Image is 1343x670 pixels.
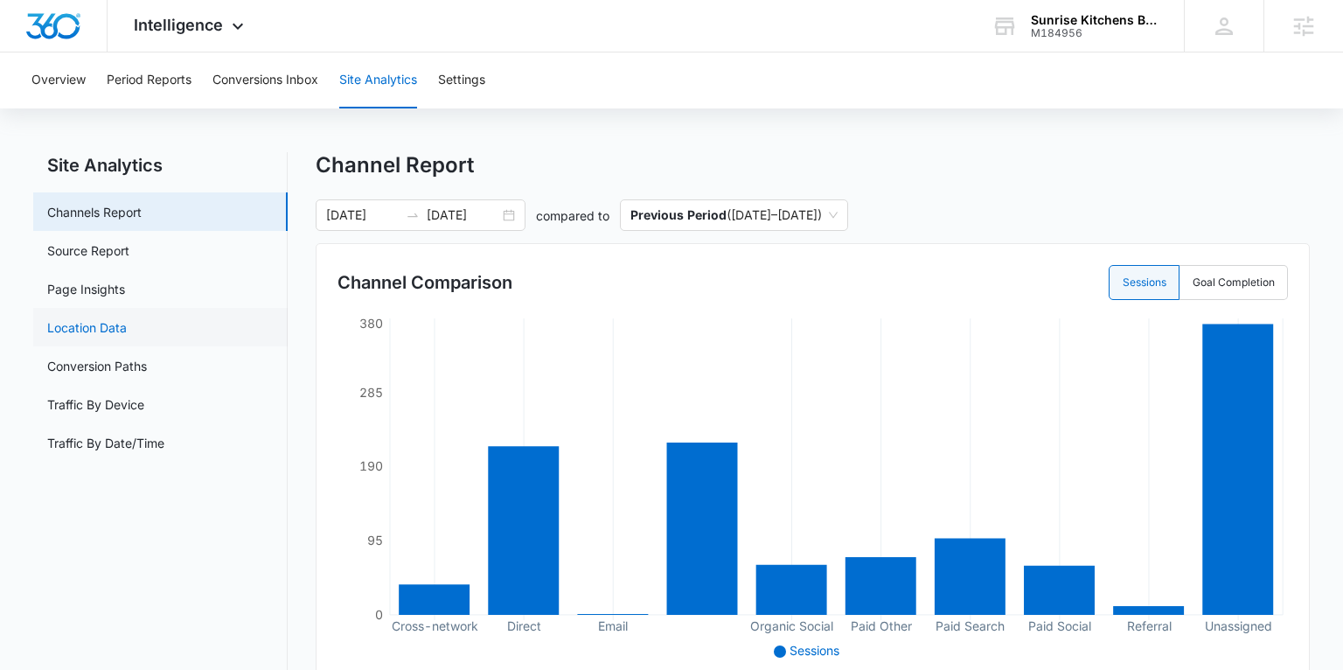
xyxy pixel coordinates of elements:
div: v 4.0.25 [49,28,86,42]
button: Period Reports [107,52,191,108]
a: Page Insights [47,280,125,298]
tspan: 0 [375,607,383,622]
span: ( [DATE] – [DATE] ) [630,200,838,230]
input: End date [427,206,499,225]
tspan: 190 [359,458,383,473]
button: Settings [438,52,485,108]
div: account name [1031,13,1159,27]
img: website_grey.svg [28,45,42,59]
div: Keywords by Traffic [193,103,295,115]
div: Domain Overview [66,103,157,115]
button: Overview [31,52,86,108]
tspan: Cross-network [392,618,478,633]
button: Site Analytics [339,52,417,108]
a: Traffic By Date/Time [47,434,164,452]
h2: Site Analytics [33,152,288,178]
span: to [406,208,420,222]
div: account id [1031,27,1159,39]
tspan: Paid Search [936,618,1006,633]
a: Channels Report [47,203,142,221]
button: Conversions Inbox [212,52,318,108]
tspan: Referral [1127,618,1172,633]
tspan: Paid Social [1028,618,1091,633]
p: compared to [536,206,609,225]
tspan: Direct [507,618,541,633]
img: tab_keywords_by_traffic_grey.svg [174,101,188,115]
span: Intelligence [134,16,223,34]
img: logo_orange.svg [28,28,42,42]
div: Domain: [DOMAIN_NAME] [45,45,192,59]
span: swap-right [406,208,420,222]
tspan: 95 [367,533,383,548]
a: Traffic By Device [47,395,144,414]
tspan: Paid Other [851,618,912,633]
tspan: Organic Social [750,618,833,634]
tspan: Email [599,618,629,633]
input: Start date [326,206,399,225]
h3: Channel Comparison [337,269,512,296]
tspan: 380 [359,316,383,331]
img: tab_domain_overview_orange.svg [47,101,61,115]
tspan: Unassigned [1205,618,1272,634]
a: Location Data [47,318,127,337]
label: Sessions [1109,265,1179,300]
label: Goal Completion [1179,265,1288,300]
p: Previous Period [630,207,727,222]
h1: Channel Report [316,152,474,178]
a: Conversion Paths [47,357,147,375]
a: Source Report [47,241,129,260]
tspan: 285 [359,385,383,400]
span: Sessions [790,643,839,658]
